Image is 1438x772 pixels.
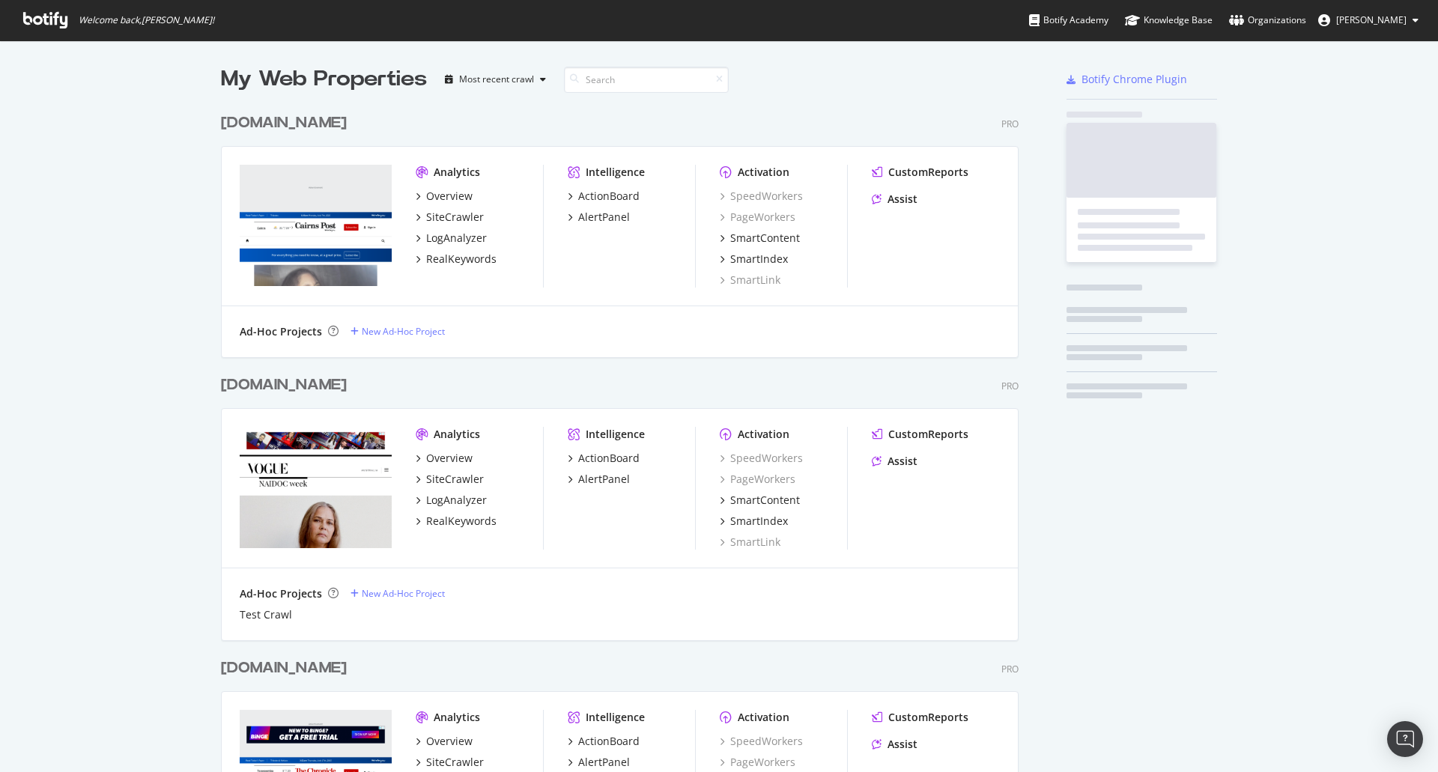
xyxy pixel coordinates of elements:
a: LogAnalyzer [416,231,487,246]
input: Search [564,67,729,93]
div: Analytics [434,427,480,442]
a: SpeedWorkers [720,189,803,204]
div: Assist [888,192,917,207]
a: SpeedWorkers [720,734,803,749]
div: CustomReports [888,710,968,725]
div: SiteCrawler [426,755,484,770]
div: Open Intercom Messenger [1387,721,1423,757]
a: SiteCrawler [416,210,484,225]
div: Overview [426,734,473,749]
div: Activation [738,427,789,442]
div: AlertPanel [578,755,630,770]
div: RealKeywords [426,514,497,529]
div: Botify Chrome Plugin [1081,72,1187,87]
a: Overview [416,189,473,204]
a: ActionBoard [568,189,640,204]
div: ActionBoard [578,734,640,749]
div: Ad-Hoc Projects [240,586,322,601]
div: Knowledge Base [1125,13,1213,28]
a: Overview [416,734,473,749]
div: ActionBoard [578,451,640,466]
div: ActionBoard [578,189,640,204]
a: New Ad-Hoc Project [351,325,445,338]
a: CustomReports [872,165,968,180]
a: PageWorkers [720,755,795,770]
div: Analytics [434,710,480,725]
div: LogAnalyzer [426,493,487,508]
div: [DOMAIN_NAME] [221,112,347,134]
div: RealKeywords [426,252,497,267]
a: SmartContent [720,231,800,246]
button: Most recent crawl [439,67,552,91]
a: PageWorkers [720,210,795,225]
div: Organizations [1229,13,1306,28]
a: SiteCrawler [416,472,484,487]
a: [DOMAIN_NAME] [221,112,353,134]
div: Pro [1001,663,1019,675]
a: CustomReports [872,710,968,725]
a: Assist [872,737,917,752]
div: [DOMAIN_NAME] [221,374,347,396]
div: Intelligence [586,165,645,180]
div: New Ad-Hoc Project [362,587,445,600]
button: [PERSON_NAME] [1306,8,1431,32]
div: SiteCrawler [426,210,484,225]
a: AlertPanel [568,210,630,225]
div: Overview [426,189,473,204]
div: Botify Academy [1029,13,1108,28]
div: AlertPanel [578,210,630,225]
div: Intelligence [586,427,645,442]
div: CustomReports [888,165,968,180]
span: Welcome back, [PERSON_NAME] ! [79,14,214,26]
div: SmartIndex [730,252,788,267]
a: New Ad-Hoc Project [351,587,445,600]
div: Analytics [434,165,480,180]
a: SpeedWorkers [720,451,803,466]
a: [DOMAIN_NAME] [221,374,353,396]
div: My Web Properties [221,64,427,94]
a: SmartIndex [720,514,788,529]
a: SmartLink [720,273,780,288]
div: New Ad-Hoc Project [362,325,445,338]
div: AlertPanel [578,472,630,487]
div: Activation [738,165,789,180]
div: Assist [888,737,917,752]
a: SmartIndex [720,252,788,267]
span: Titus Koshy [1336,13,1407,26]
div: Pro [1001,118,1019,130]
a: SmartLink [720,535,780,550]
a: AlertPanel [568,472,630,487]
div: [DOMAIN_NAME] [221,657,347,679]
a: ActionBoard [568,734,640,749]
a: RealKeywords [416,514,497,529]
a: Overview [416,451,473,466]
div: Activation [738,710,789,725]
a: LogAnalyzer [416,493,487,508]
div: SmartContent [730,493,800,508]
div: SmartContent [730,231,800,246]
a: Test Crawl [240,607,292,622]
a: RealKeywords [416,252,497,267]
div: Intelligence [586,710,645,725]
a: Assist [872,192,917,207]
div: LogAnalyzer [426,231,487,246]
a: SiteCrawler [416,755,484,770]
a: AlertPanel [568,755,630,770]
a: Botify Chrome Plugin [1067,72,1187,87]
a: Assist [872,454,917,469]
img: www.vogue.com.au [240,427,392,548]
a: ActionBoard [568,451,640,466]
div: Pro [1001,380,1019,392]
div: Assist [888,454,917,469]
div: Overview [426,451,473,466]
a: PageWorkers [720,472,795,487]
